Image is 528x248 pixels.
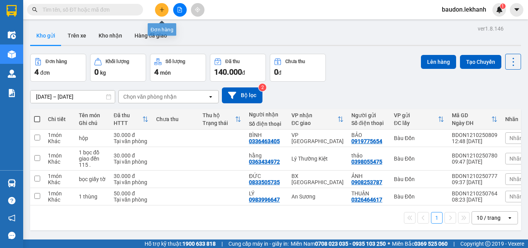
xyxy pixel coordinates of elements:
[154,67,158,77] span: 4
[8,50,16,58] img: warehouse-icon
[452,179,497,185] div: 09:37 [DATE]
[228,239,289,248] span: Cung cấp máy in - giấy in:
[249,121,284,127] div: Số điện thoại
[452,190,497,197] div: BDON1210250764
[90,54,146,82] button: Khối lượng0kg
[114,197,148,203] div: Tại văn phòng
[114,112,142,118] div: Đã thu
[30,54,86,82] button: Đơn hàng4đơn
[351,197,382,203] div: 0326464617
[48,197,71,203] div: Khác
[249,138,280,144] div: 0336463405
[79,176,106,182] div: bọc giấy tờ
[274,67,278,77] span: 0
[106,59,129,64] div: Khối lượng
[182,241,216,247] strong: 1900 633 818
[431,212,443,224] button: 1
[509,176,523,182] span: Nhãn
[509,193,523,200] span: Nhãn
[496,6,503,13] img: icon-new-feature
[208,94,214,100] svg: open
[388,242,390,245] span: ⚪️
[291,173,344,185] div: BX [GEOGRAPHIC_DATA]
[79,120,106,126] div: Ghi chú
[48,190,71,197] div: 1 món
[210,54,266,82] button: Đã thu140.000đ
[509,156,523,162] span: Nhãn
[452,197,497,203] div: 08:23 [DATE]
[48,116,71,122] div: Chi tiết
[48,173,71,179] div: 1 món
[249,159,280,165] div: 0363434972
[452,138,497,144] div: 12:48 [DATE]
[145,239,216,248] span: Hỗ trợ kỹ thuật:
[249,197,280,203] div: 0983996647
[165,59,185,64] div: Số lượng
[94,67,99,77] span: 0
[351,179,382,185] div: 0908253787
[8,197,15,204] span: question-circle
[114,190,148,197] div: 50.000 đ
[394,112,438,118] div: VP gửi
[222,87,262,103] button: Bộ lọc
[195,7,200,12] span: aim
[8,179,16,187] img: warehouse-icon
[291,156,344,162] div: Lý Thường Kiệt
[507,215,513,221] svg: open
[351,120,386,126] div: Số điện thoại
[114,152,148,159] div: 30.000 đ
[448,109,501,130] th: Toggle SortBy
[436,5,492,14] span: baudon.lekhanh
[191,3,204,17] button: aim
[114,138,148,144] div: Tại văn phòng
[128,26,173,45] button: Hàng đã giao
[394,156,444,162] div: Bàu Đồn
[500,3,506,9] sup: 1
[390,109,448,130] th: Toggle SortBy
[48,152,71,159] div: 1 món
[510,3,523,17] button: caret-down
[249,111,284,118] div: Người nhận
[291,132,344,144] div: VP [GEOGRAPHIC_DATA]
[249,132,284,138] div: BÌNH
[160,70,171,76] span: món
[48,159,71,165] div: Khác
[114,159,148,165] div: Tại văn phòng
[351,173,386,179] div: ẢNH
[249,179,280,185] div: 0833505735
[452,112,491,118] div: Mã GD
[173,3,187,17] button: file-add
[270,54,326,82] button: Chưa thu0đ
[8,232,15,239] span: message
[452,173,497,179] div: BDON1210250777
[79,135,106,141] div: hộp
[92,26,128,45] button: Kho nhận
[150,54,206,82] button: Số lượng4món
[221,239,223,248] span: |
[278,70,281,76] span: đ
[452,159,497,165] div: 09:47 [DATE]
[156,116,195,122] div: Chưa thu
[114,132,148,138] div: 30.000 đ
[392,239,448,248] span: Miền Bắc
[509,135,523,141] span: Nhãn
[8,70,16,78] img: warehouse-icon
[79,149,106,156] div: 1 bọc đồ
[48,179,71,185] div: Khác
[351,132,386,138] div: BẢO
[203,120,235,126] div: Trạng thái
[114,120,142,126] div: HTTT
[110,109,152,130] th: Toggle SortBy
[79,112,106,118] div: Tên món
[421,55,456,69] button: Lên hàng
[48,138,71,144] div: Khác
[114,173,148,179] div: 30.000 đ
[452,132,497,138] div: BDON1210250809
[249,190,284,197] div: LÝ
[8,89,16,97] img: solution-icon
[501,3,504,9] span: 1
[155,3,169,17] button: plus
[123,93,177,101] div: Chọn văn phòng nhận
[291,193,344,200] div: An Sương
[460,55,501,69] button: Tạo Chuyến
